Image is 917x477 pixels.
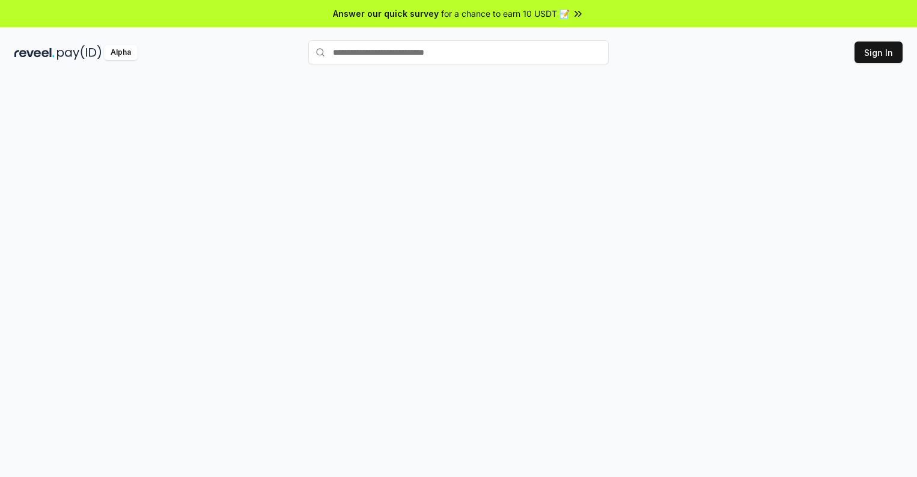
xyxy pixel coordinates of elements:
[333,7,439,20] span: Answer our quick survey
[104,45,138,60] div: Alpha
[14,45,55,60] img: reveel_dark
[855,42,903,63] button: Sign In
[57,45,102,60] img: pay_id
[441,7,570,20] span: for a chance to earn 10 USDT 📝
